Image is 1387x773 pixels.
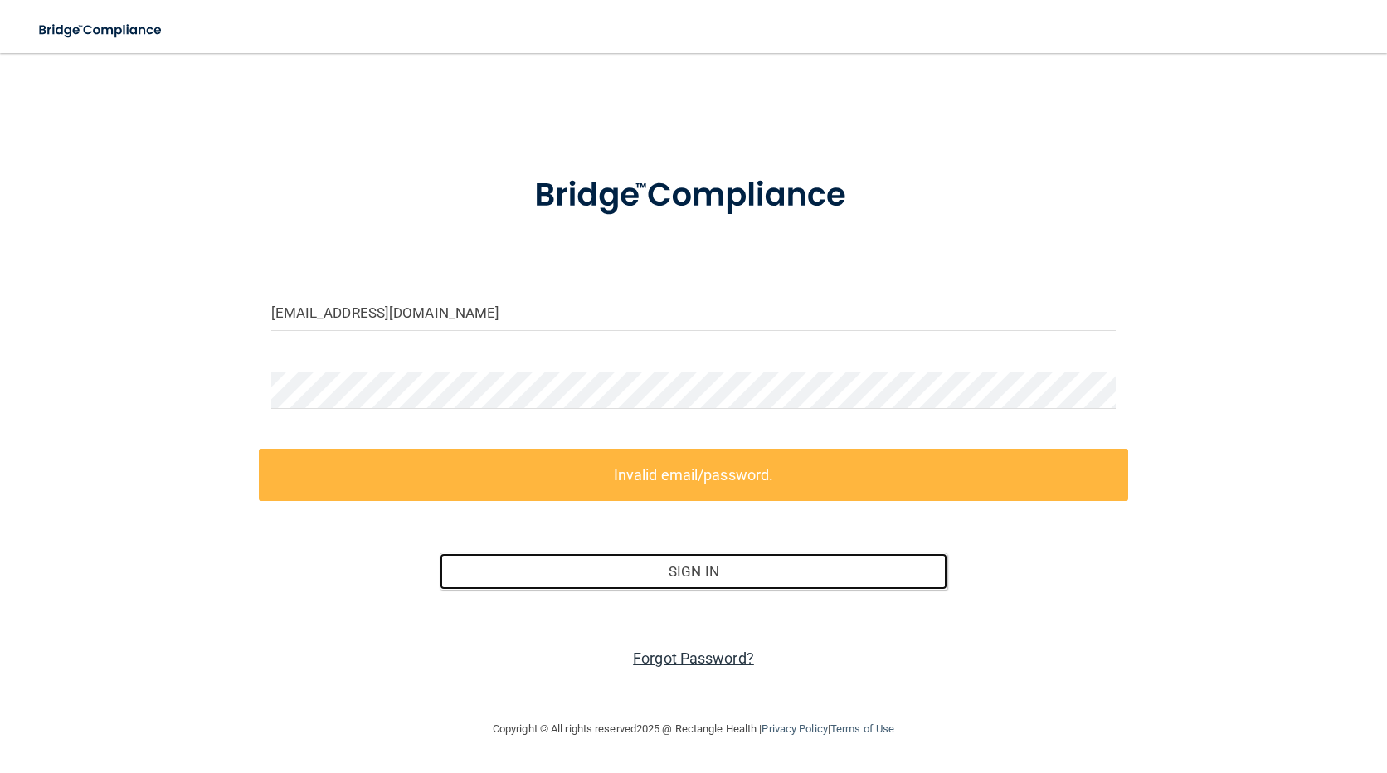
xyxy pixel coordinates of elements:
div: Copyright © All rights reserved 2025 @ Rectangle Health | | [391,703,996,756]
label: Invalid email/password. [259,449,1129,501]
a: Privacy Policy [762,722,827,735]
img: bridge_compliance_login_screen.278c3ca4.svg [500,153,887,239]
button: Sign In [440,553,947,590]
a: Terms of Use [830,722,894,735]
img: bridge_compliance_login_screen.278c3ca4.svg [25,13,178,47]
a: Forgot Password? [633,649,754,667]
input: Email [271,294,1117,331]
